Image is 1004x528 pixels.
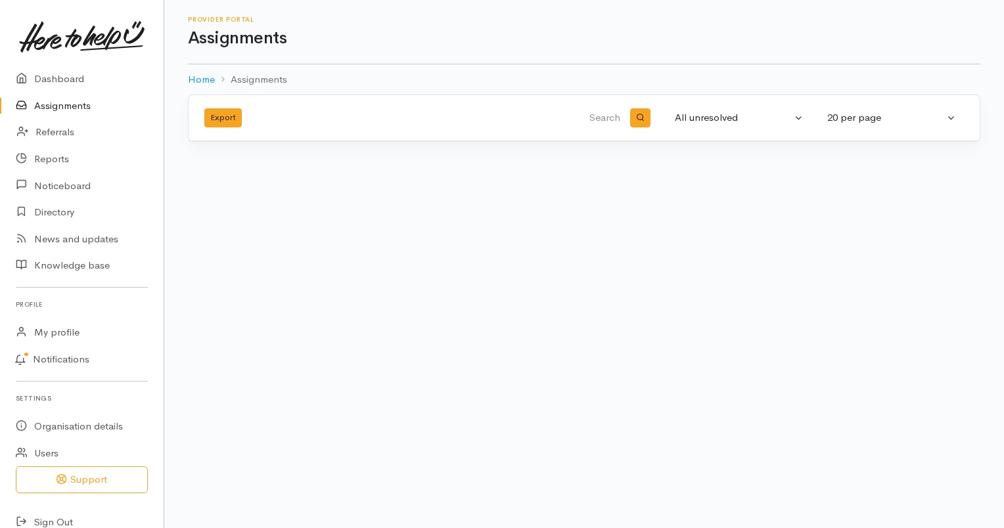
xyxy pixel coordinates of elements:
a: Home [188,72,215,87]
h1: Assignments [188,29,980,48]
button: Support [16,466,148,493]
div: 20 per page [827,110,944,125]
h6: Settings [16,389,148,407]
nav: breadcrumb [188,64,980,95]
button: 20 per page [819,105,964,131]
div: All unresolved [675,110,792,125]
h6: Profile [16,296,148,313]
h6: Provider Portal [188,16,980,23]
button: All unresolved [667,105,811,131]
li: Assignments [215,72,287,87]
input: Search [436,102,623,134]
button: Export [204,108,242,127]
